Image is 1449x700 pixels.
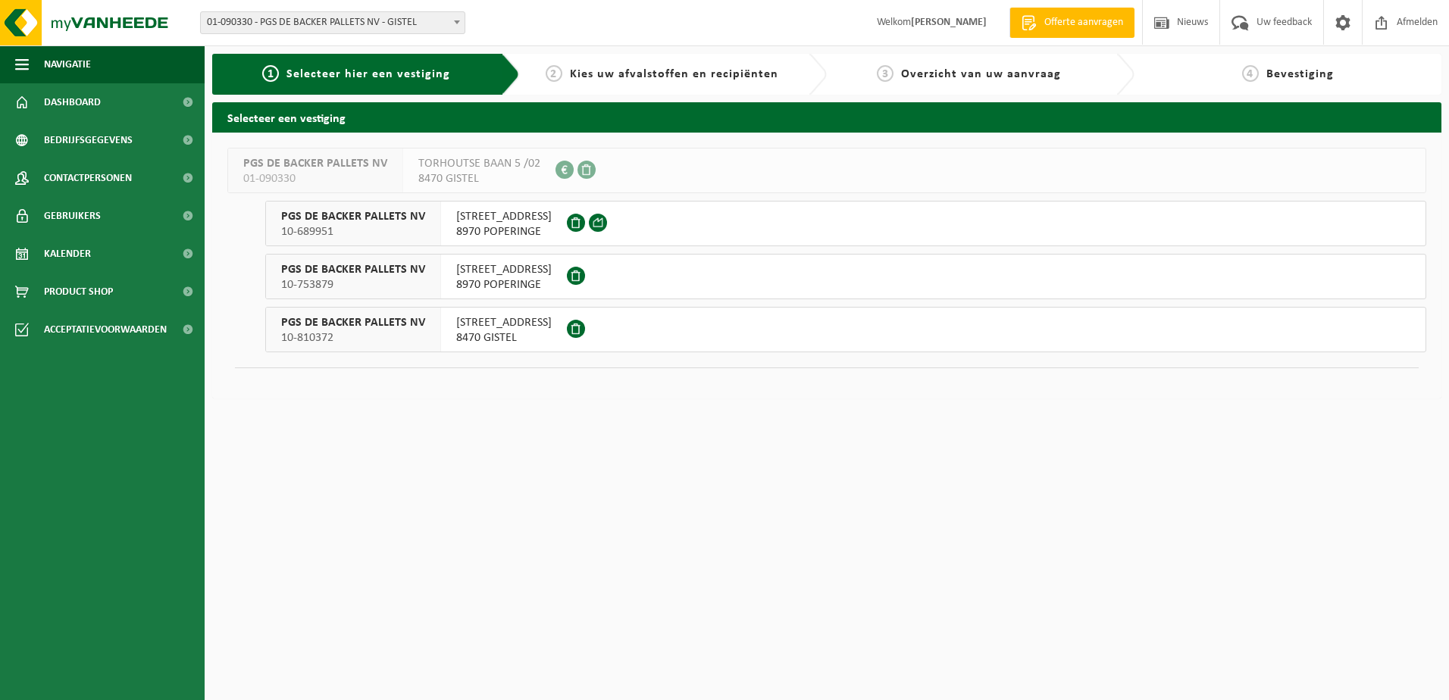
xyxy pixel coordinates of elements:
[44,121,133,159] span: Bedrijfsgegevens
[286,68,450,80] span: Selecteer hier een vestiging
[44,235,91,273] span: Kalender
[265,201,1426,246] button: PGS DE BACKER PALLETS NV 10-689951 [STREET_ADDRESS]8970 POPERINGE
[418,171,540,186] span: 8470 GISTEL
[281,224,425,239] span: 10-689951
[265,307,1426,352] button: PGS DE BACKER PALLETS NV 10-810372 [STREET_ADDRESS]8470 GISTEL
[200,11,465,34] span: 01-090330 - PGS DE BACKER PALLETS NV - GISTEL
[911,17,987,28] strong: [PERSON_NAME]
[570,68,778,80] span: Kies uw afvalstoffen en recipiënten
[201,12,465,33] span: 01-090330 - PGS DE BACKER PALLETS NV - GISTEL
[281,209,425,224] span: PGS DE BACKER PALLETS NV
[44,197,101,235] span: Gebruikers
[546,65,562,82] span: 2
[456,330,552,345] span: 8470 GISTEL
[281,330,425,345] span: 10-810372
[281,277,425,292] span: 10-753879
[456,315,552,330] span: [STREET_ADDRESS]
[1266,68,1334,80] span: Bevestiging
[243,156,387,171] span: PGS DE BACKER PALLETS NV
[456,262,552,277] span: [STREET_ADDRESS]
[265,254,1426,299] button: PGS DE BACKER PALLETS NV 10-753879 [STREET_ADDRESS]8970 POPERINGE
[44,159,132,197] span: Contactpersonen
[44,45,91,83] span: Navigatie
[243,171,387,186] span: 01-090330
[456,277,552,292] span: 8970 POPERINGE
[1041,15,1127,30] span: Offerte aanvragen
[901,68,1061,80] span: Overzicht van uw aanvraag
[418,156,540,171] span: TORHOUTSE BAAN 5 /02
[281,262,425,277] span: PGS DE BACKER PALLETS NV
[44,273,113,311] span: Product Shop
[281,315,425,330] span: PGS DE BACKER PALLETS NV
[456,224,552,239] span: 8970 POPERINGE
[1009,8,1134,38] a: Offerte aanvragen
[44,311,167,348] span: Acceptatievoorwaarden
[212,102,1441,132] h2: Selecteer een vestiging
[44,83,101,121] span: Dashboard
[1242,65,1259,82] span: 4
[877,65,893,82] span: 3
[456,209,552,224] span: [STREET_ADDRESS]
[262,65,279,82] span: 1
